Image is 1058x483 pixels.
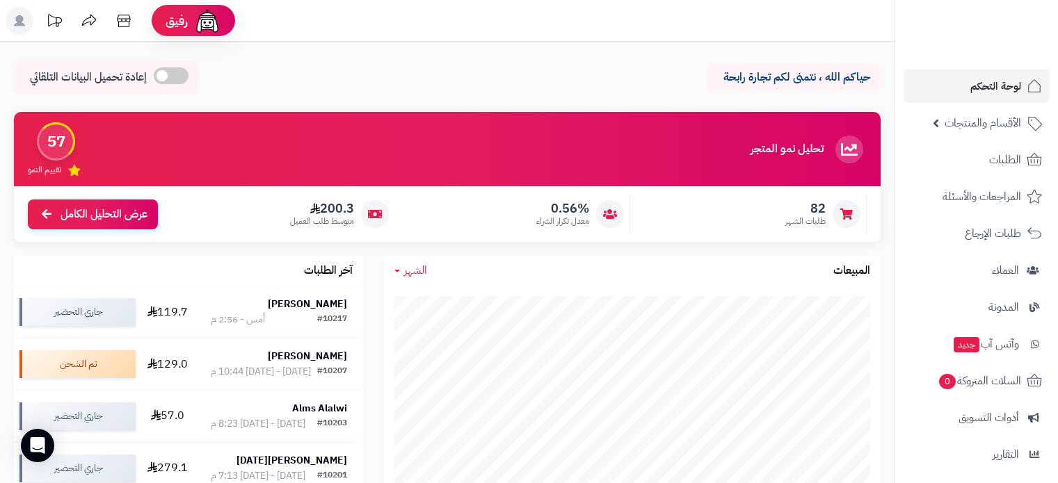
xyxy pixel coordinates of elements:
div: [DATE] - [DATE] 10:44 م [211,365,311,379]
a: الشهر [394,263,427,279]
div: [DATE] - [DATE] 7:13 م [211,469,305,483]
span: الأقسام والمنتجات [945,113,1021,133]
div: #10207 [317,365,347,379]
div: [DATE] - [DATE] 8:23 م [211,417,305,431]
td: 57.0 [141,391,195,442]
strong: Alms Alalwi [292,401,347,416]
span: الطلبات [989,150,1021,170]
a: المراجعات والأسئلة [904,180,1050,213]
span: متوسط طلب العميل [290,215,354,227]
a: تحديثات المنصة [37,7,72,38]
div: Open Intercom Messenger [21,429,54,462]
h3: آخر الطلبات [304,265,353,277]
a: الطلبات [904,143,1050,177]
td: 119.7 [141,286,195,338]
span: وآتس آب [952,334,1019,354]
span: لوحة التحكم [970,76,1021,96]
div: #10217 [317,313,347,327]
strong: [PERSON_NAME] [268,349,347,363]
a: أدوات التسويق [904,401,1050,434]
span: المراجعات والأسئلة [943,187,1021,206]
a: وآتس آبجديد [904,327,1050,361]
a: طلبات الإرجاع [904,217,1050,250]
span: أدوات التسويق [959,408,1019,427]
span: العملاء [992,261,1019,280]
strong: [PERSON_NAME] [268,297,347,311]
span: عرض التحليل الكامل [61,206,147,222]
img: ai-face.png [193,7,221,35]
span: معدل تكرار الشراء [536,215,589,227]
h3: المبيعات [833,265,870,277]
div: أمس - 2:56 م [211,313,265,327]
span: طلبات الإرجاع [965,224,1021,243]
div: #10201 [317,469,347,483]
a: التقارير [904,438,1050,471]
span: التقارير [993,445,1019,464]
a: السلات المتروكة0 [904,364,1050,398]
div: تم الشحن [19,350,136,378]
a: العملاء [904,254,1050,287]
span: جديد [954,337,979,352]
img: logo-2.png [963,38,1045,67]
td: 129.0 [141,338,195,390]
span: الشهر [404,262,427,279]
span: طلبات الشهر [785,215,826,227]
strong: [PERSON_NAME][DATE] [237,453,347,468]
span: 0 [939,374,956,389]
div: جاري التحضير [19,402,136,430]
p: حياكم الله ، نتمنى لكم تجارة رابحة [717,69,870,85]
div: #10203 [317,417,347,431]
div: جاري التحضير [19,455,136,482]
span: رفيق [166,13,188,29]
span: 0.56% [536,201,589,216]
a: عرض التحليل الكامل [28,199,158,229]
span: السلات المتروكة [938,371,1021,391]
span: 200.3 [290,201,354,216]
div: جاري التحضير [19,298,136,326]
span: تقييم النمو [28,164,61,176]
span: إعادة تحميل البيانات التلقائي [30,69,147,85]
span: 82 [785,201,826,216]
h3: تحليل نمو المتجر [751,143,824,156]
span: المدونة [988,297,1019,317]
a: لوحة التحكم [904,69,1050,103]
a: المدونة [904,290,1050,324]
